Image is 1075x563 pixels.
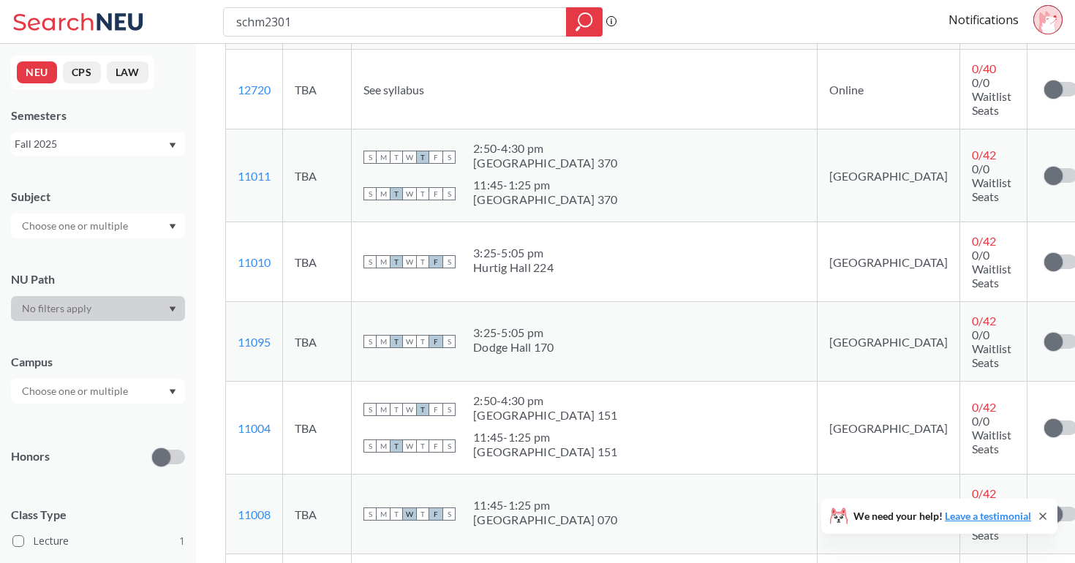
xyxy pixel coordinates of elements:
span: F [429,335,442,348]
a: 11011 [238,169,271,183]
span: 0/0 Waitlist Seats [972,414,1011,456]
span: F [429,507,442,521]
span: M [377,187,390,200]
span: 0/0 Waitlist Seats [972,328,1011,369]
div: Subject [11,189,185,205]
span: M [377,403,390,416]
span: F [429,187,442,200]
span: T [390,151,403,164]
td: TBA [283,50,352,129]
span: 0 / 42 [972,314,996,328]
span: Class Type [11,507,185,523]
svg: Dropdown arrow [169,143,176,148]
a: Leave a testimonial [945,510,1031,522]
div: 2:50 - 4:30 pm [473,393,617,408]
div: Semesters [11,107,185,124]
span: W [403,151,416,164]
a: 12720 [238,83,271,97]
span: T [390,403,403,416]
td: [GEOGRAPHIC_DATA] [817,382,959,475]
input: Choose one or multiple [15,217,137,235]
span: 0 / 42 [972,148,996,162]
div: [GEOGRAPHIC_DATA] 070 [473,513,617,527]
span: M [377,255,390,268]
span: S [442,439,456,453]
div: Dropdown arrow [11,214,185,238]
span: F [429,255,442,268]
span: T [416,403,429,416]
div: [GEOGRAPHIC_DATA] 370 [473,192,617,207]
span: T [416,151,429,164]
span: T [390,187,403,200]
span: T [390,439,403,453]
span: We need your help! [853,511,1031,521]
svg: Dropdown arrow [169,389,176,395]
span: W [403,439,416,453]
span: W [403,255,416,268]
span: M [377,439,390,453]
span: T [416,187,429,200]
div: Fall 2025Dropdown arrow [11,132,185,156]
span: S [363,255,377,268]
div: Dropdown arrow [11,379,185,404]
span: 0/0 Waitlist Seats [972,162,1011,203]
span: T [390,507,403,521]
button: LAW [107,61,148,83]
div: 3:25 - 5:05 pm [473,246,554,260]
button: NEU [17,61,57,83]
td: TBA [283,222,352,302]
span: T [390,255,403,268]
td: TBA [283,129,352,222]
td: [GEOGRAPHIC_DATA] [817,222,959,302]
a: 11004 [238,421,271,435]
div: [GEOGRAPHIC_DATA] 151 [473,445,617,459]
div: Campus [11,354,185,370]
span: W [403,335,416,348]
span: S [442,507,456,521]
svg: Dropdown arrow [169,306,176,312]
div: Fall 2025 [15,136,167,152]
div: [GEOGRAPHIC_DATA] 151 [473,408,617,423]
td: [GEOGRAPHIC_DATA] [817,475,959,554]
span: S [363,507,377,521]
span: 0/0 Waitlist Seats [972,248,1011,290]
span: S [363,403,377,416]
span: T [416,335,429,348]
a: Notifications [948,12,1019,28]
svg: magnifying glass [576,12,593,32]
span: M [377,151,390,164]
button: CPS [63,61,101,83]
span: M [377,335,390,348]
div: 11:45 - 1:25 pm [473,498,617,513]
span: F [429,403,442,416]
p: Honors [11,448,50,465]
div: 11:45 - 1:25 pm [473,178,617,192]
td: [GEOGRAPHIC_DATA] [817,302,959,382]
svg: Dropdown arrow [169,224,176,230]
span: 0 / 42 [972,486,996,500]
div: [GEOGRAPHIC_DATA] 370 [473,156,617,170]
span: W [403,507,416,521]
a: 11008 [238,507,271,521]
span: S [363,335,377,348]
div: Dropdown arrow [11,296,185,321]
div: 11:45 - 1:25 pm [473,430,617,445]
label: Lecture [12,532,185,551]
span: T [390,335,403,348]
td: TBA [283,302,352,382]
span: 0 / 42 [972,400,996,414]
div: Hurtig Hall 224 [473,260,554,275]
span: S [442,151,456,164]
span: S [442,255,456,268]
td: Online [817,50,959,129]
div: NU Path [11,271,185,287]
input: Class, professor, course number, "phrase" [235,10,556,34]
td: TBA [283,475,352,554]
span: F [429,439,442,453]
span: S [442,335,456,348]
div: magnifying glass [566,7,603,37]
span: 1 [179,533,185,549]
span: S [363,151,377,164]
div: Dodge Hall 170 [473,340,554,355]
span: T [416,507,429,521]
